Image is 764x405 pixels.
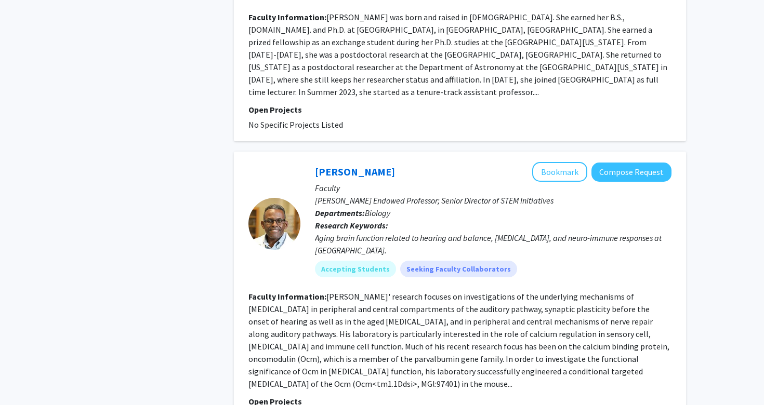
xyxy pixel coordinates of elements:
b: Research Keywords: [315,220,388,231]
span: Biology [365,208,390,218]
button: Add Dwayne Simmons to Bookmarks [532,162,587,182]
fg-read-more: [PERSON_NAME] was born and raised in [DEMOGRAPHIC_DATA]. She earned her B.S., [DOMAIN_NAME]. and ... [248,12,667,97]
mat-chip: Accepting Students [315,261,396,277]
button: Compose Request to Dwayne Simmons [591,163,671,182]
span: No Specific Projects Listed [248,119,343,130]
b: Faculty Information: [248,291,326,302]
p: [PERSON_NAME] Endowed Professor; Senior Director of STEM Initiatives [315,194,671,207]
iframe: Chat [8,358,44,397]
p: Open Projects [248,103,671,116]
fg-read-more: [PERSON_NAME]' research focuses on investigations of the underlying mechanisms of [MEDICAL_DATA] ... [248,291,669,389]
b: Departments: [315,208,365,218]
p: Faculty [315,182,671,194]
b: Faculty Information: [248,12,326,22]
div: Aging brain function related to hearing and balance, [MEDICAL_DATA], and neuro-immune responses a... [315,232,671,256]
a: [PERSON_NAME] [315,165,395,178]
mat-chip: Seeking Faculty Collaborators [400,261,517,277]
